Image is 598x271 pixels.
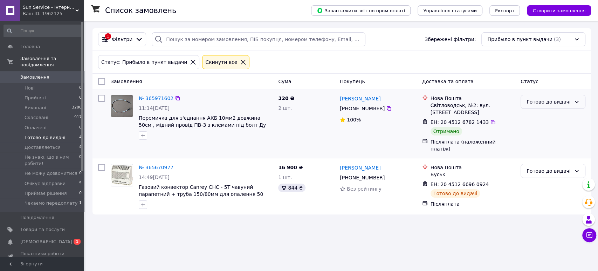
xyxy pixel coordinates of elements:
[340,95,380,102] a: [PERSON_NAME]
[418,5,482,16] button: Управління статусами
[79,144,82,151] span: 4
[527,98,571,106] div: Готово до видачі
[489,5,520,16] button: Експорт
[20,44,40,50] span: Головна
[278,79,291,84] span: Cума
[582,228,596,242] button: Чат з покупцем
[347,186,382,192] span: Без рейтингу
[317,7,405,14] span: Завантажити звіт по пром-оплаті
[74,114,82,121] span: 917
[112,36,132,43] span: Фільтри
[425,36,476,43] span: Збережені фільтри:
[79,180,82,187] span: 5
[520,7,591,13] a: Створити замовлення
[527,5,591,16] button: Створити замовлення
[554,37,561,42] span: (3)
[431,164,515,171] div: Нова Пошта
[495,8,515,13] span: Експорт
[4,25,82,37] input: Пошук
[25,154,79,167] span: Не знаю, що з ним робити!
[527,167,571,175] div: Готово до видачі
[105,6,176,15] h1: Список замовлень
[79,85,82,91] span: 0
[139,184,263,204] a: Газовий конвектор Canrey CHC - 5Т чавуний парапетний + труба 150/80мм для опалення 50 кв.м
[532,8,585,13] span: Створити замовлення
[25,95,46,101] span: Прийняті
[111,79,142,84] span: Замовлення
[20,226,65,233] span: Товари та послуги
[340,164,380,171] a: [PERSON_NAME]
[340,175,385,180] span: [PHONE_NUMBER]
[278,174,292,180] span: 1 шт.
[347,117,361,123] span: 100%
[487,36,552,43] span: Прибыло в пункт выдачи
[23,11,84,17] div: Ваш ID: 1962125
[20,214,54,221] span: Повідомлення
[100,58,188,66] div: Статус: Прибыло в пункт выдачи
[204,58,239,66] div: Cкинути все
[139,95,173,101] a: № 365971602
[431,102,515,116] div: Світловодськ, №2: вул. [STREET_ADDRESS]
[79,134,82,141] span: 4
[25,85,35,91] span: Нові
[431,119,489,125] span: ЕН: 20 4512 6782 1433
[431,200,515,207] div: Післяплата
[79,125,82,131] span: 0
[79,200,82,206] span: 1
[422,79,474,84] span: Доставка та оплата
[20,55,84,68] span: Замовлення та повідомлення
[25,134,66,141] span: Готово до видачі
[340,79,365,84] span: Покупець
[152,32,365,46] input: Пошук за номером замовлення, ПІБ покупця, номером телефону, Email, номером накладної
[111,95,133,117] img: Фото товару
[311,5,411,16] button: Завантажити звіт по пром-оплаті
[20,74,49,80] span: Замовлення
[25,125,47,131] span: Оплачені
[340,106,385,111] span: [PHONE_NUMBER]
[278,184,305,192] div: 844 ₴
[431,181,489,187] span: ЕН: 20 4512 6696 0924
[431,171,515,178] div: Буськ
[521,79,538,84] span: Статус
[431,138,515,152] div: Післяплата (наложенний платіж)
[139,115,266,135] a: Перемичка для з'єднання АКБ 10мм2 довжина 50см , мідний провід ПВ-3 з клемами під болт Ду М6 мідн...
[25,170,77,177] span: Не можу дозвонитися
[139,165,173,170] a: № 365670977
[25,200,78,206] span: Чекаємо передоплату
[23,4,75,11] span: Sun Service - інтернет-магазин
[25,114,48,121] span: Скасовані
[79,190,82,197] span: 0
[139,174,170,180] span: 14:49[DATE]
[423,8,477,13] span: Управління статусами
[278,105,292,111] span: 2 шт.
[431,95,515,102] div: Нова Пошта
[139,105,170,111] span: 11:14[DATE]
[431,189,480,198] div: Готово до видачі
[278,95,294,101] span: 320 ₴
[74,239,81,245] span: 1
[431,127,462,135] div: Отримано
[278,165,303,170] span: 16 900 ₴
[72,105,82,111] span: 3200
[25,144,61,151] span: Доставляеться
[25,105,46,111] span: Виконані
[25,190,67,197] span: Приймає рішення
[79,154,82,167] span: 0
[20,239,72,245] span: [DEMOGRAPHIC_DATA]
[79,170,82,177] span: 0
[79,95,82,101] span: 0
[20,251,65,263] span: Показники роботи компанії
[111,164,133,186] img: Фото товару
[25,180,66,187] span: Очікує відправки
